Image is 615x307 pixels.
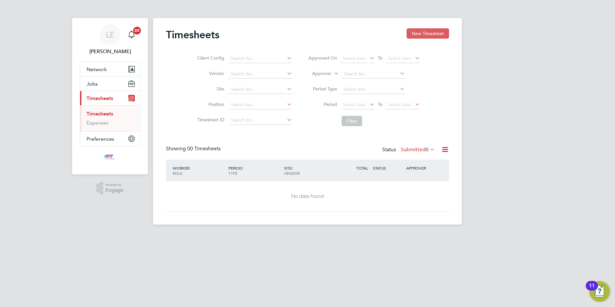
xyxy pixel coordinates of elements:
[426,146,428,153] span: 0
[195,86,224,92] label: Site
[284,171,300,176] span: VENDOR
[80,153,140,163] a: Go to home page
[80,48,140,55] span: Libby Evans
[80,91,140,105] button: Timesheets
[195,55,224,61] label: Client Config
[292,165,293,171] span: /
[80,77,140,91] button: Jobs
[229,100,292,109] input: Search for...
[227,162,282,179] div: PERIOD
[371,162,405,174] div: STATUS
[133,27,141,34] span: 20
[166,145,222,152] div: Showing
[195,70,224,76] label: Vendor
[80,132,140,146] button: Preferences
[242,165,243,171] span: /
[376,54,384,62] span: To
[589,286,595,294] div: 11
[407,28,449,39] button: New Timesheet
[229,85,292,94] input: Search for...
[229,70,292,79] input: Search for...
[87,95,113,101] span: Timesheets
[342,85,405,94] input: Select one
[382,145,436,154] div: Status
[80,24,140,55] a: LE[PERSON_NAME]
[166,28,219,41] h2: Timesheets
[589,281,610,302] button: Open Resource Center, 11 new notifications
[87,81,98,87] span: Jobs
[388,55,411,61] span: Select date
[229,116,292,125] input: Search for...
[342,70,405,79] input: Search for...
[343,102,366,107] span: Select date
[388,102,411,107] span: Select date
[80,105,140,131] div: Timesheets
[125,24,138,45] a: 20
[228,171,237,176] span: TYPE
[106,188,124,193] span: Engage
[342,116,362,126] button: Filter
[87,111,113,117] a: Timesheets
[87,120,108,126] a: Expenses
[376,100,384,108] span: To
[96,182,124,194] a: Powered byEngage
[195,117,224,123] label: Timesheet ID
[343,55,366,61] span: Select date
[189,165,190,171] span: /
[308,55,337,61] label: Approved On
[87,136,114,142] span: Preferences
[72,18,148,174] nav: Main navigation
[308,86,337,92] label: Period Type
[101,153,119,163] img: mmpconsultancy-logo-retina.png
[303,70,332,77] label: Approver
[87,66,107,72] span: Network
[106,31,115,39] span: LE
[229,54,292,63] input: Search for...
[172,193,443,200] div: No data found
[187,145,221,152] span: 00 Timesheets
[282,162,338,179] div: SITE
[308,101,337,107] label: Period
[405,162,438,174] div: APPROVER
[173,171,182,176] span: ROLE
[356,165,368,171] span: TOTAL
[80,62,140,76] button: Network
[195,101,224,107] label: Position
[171,162,227,179] div: WORKER
[106,182,124,188] span: Powered by
[401,146,435,153] label: Submitted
